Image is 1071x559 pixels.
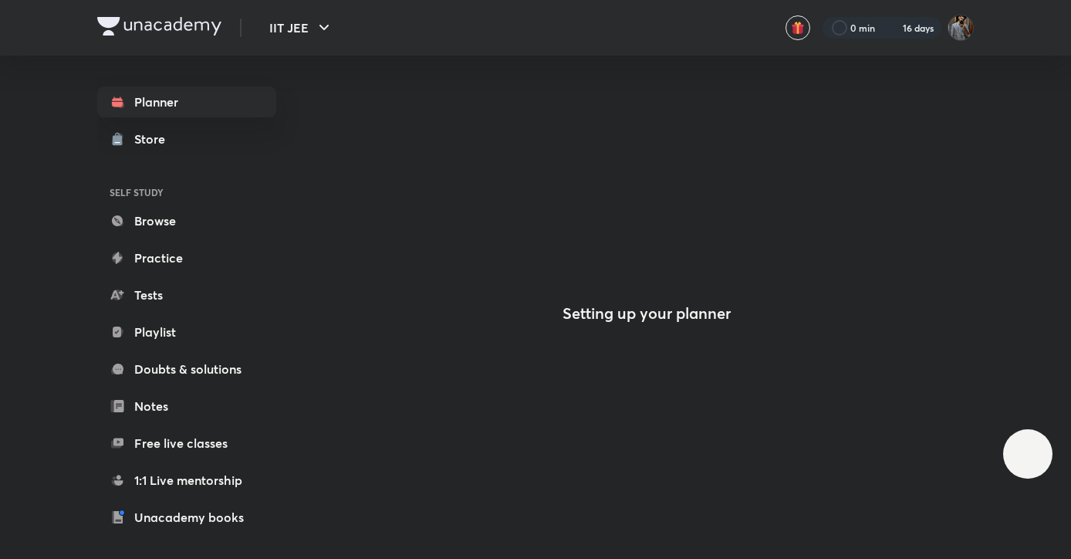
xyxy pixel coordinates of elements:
h6: SELF STUDY [97,179,276,205]
a: Notes [97,391,276,422]
a: Playlist [97,317,276,347]
img: streak [884,20,900,36]
a: Free live classes [97,428,276,459]
button: avatar [786,15,810,40]
a: Company Logo [97,17,221,39]
a: Planner [97,86,276,117]
h4: Setting up your planner [563,304,731,323]
a: Browse [97,205,276,236]
a: Doubts & solutions [97,354,276,385]
img: Shivam Munot [948,15,974,41]
a: Store [97,124,276,154]
a: Practice [97,242,276,273]
img: ttu [1019,445,1037,463]
div: Store [134,130,174,148]
img: avatar [791,21,805,35]
img: Company Logo [97,17,221,36]
a: Unacademy books [97,502,276,533]
button: IIT JEE [260,12,343,43]
a: 1:1 Live mentorship [97,465,276,496]
a: Tests [97,279,276,310]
